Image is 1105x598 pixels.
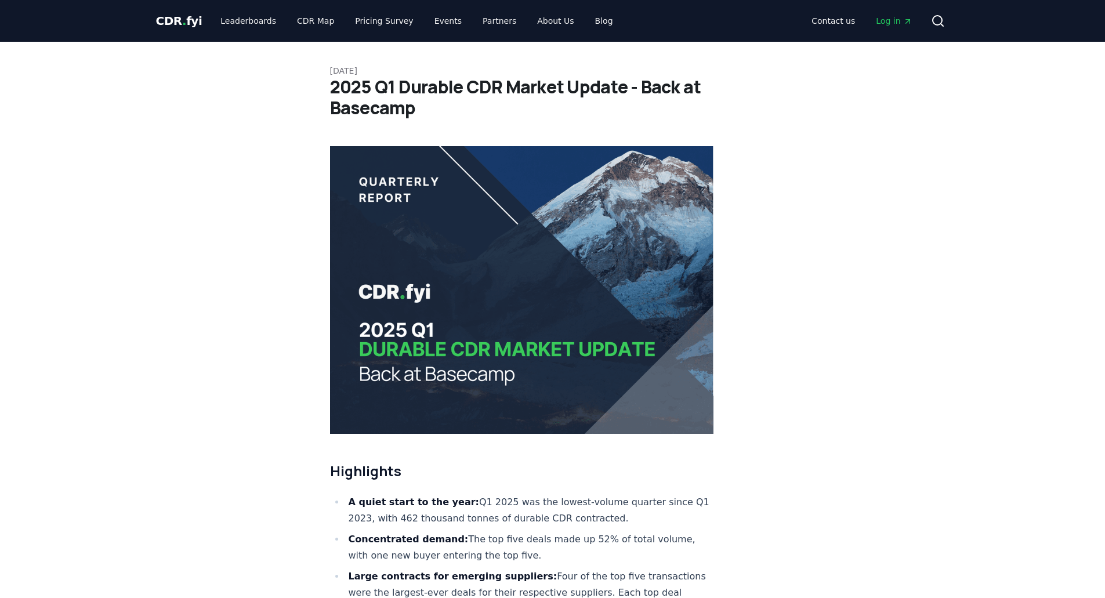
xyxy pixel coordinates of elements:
a: Events [425,10,471,31]
strong: Large contracts for emerging suppliers: [349,571,557,582]
strong: A quiet start to the year: [349,496,479,508]
nav: Main [211,10,622,31]
nav: Main [802,10,921,31]
h2: Highlights [330,462,714,480]
a: About Us [528,10,583,31]
h1: 2025 Q1 Durable CDR Market Update - Back at Basecamp [330,77,776,118]
p: [DATE] [330,65,776,77]
a: CDR.fyi [156,13,202,29]
strong: Concentrated demand: [349,534,469,545]
li: The top five deals made up 52% of total volume, with one new buyer entering the top five. [345,531,714,564]
li: Q1 2025 was the lowest-volume quarter since Q1 2023, with 462 thousand tonnes of durable CDR cont... [345,494,714,527]
a: Contact us [802,10,864,31]
img: blog post image [330,146,714,434]
a: Partners [473,10,526,31]
a: Blog [586,10,622,31]
span: Log in [876,15,912,27]
span: CDR fyi [156,14,202,28]
a: Log in [867,10,921,31]
a: Pricing Survey [346,10,422,31]
span: . [182,14,186,28]
a: CDR Map [288,10,343,31]
a: Leaderboards [211,10,285,31]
